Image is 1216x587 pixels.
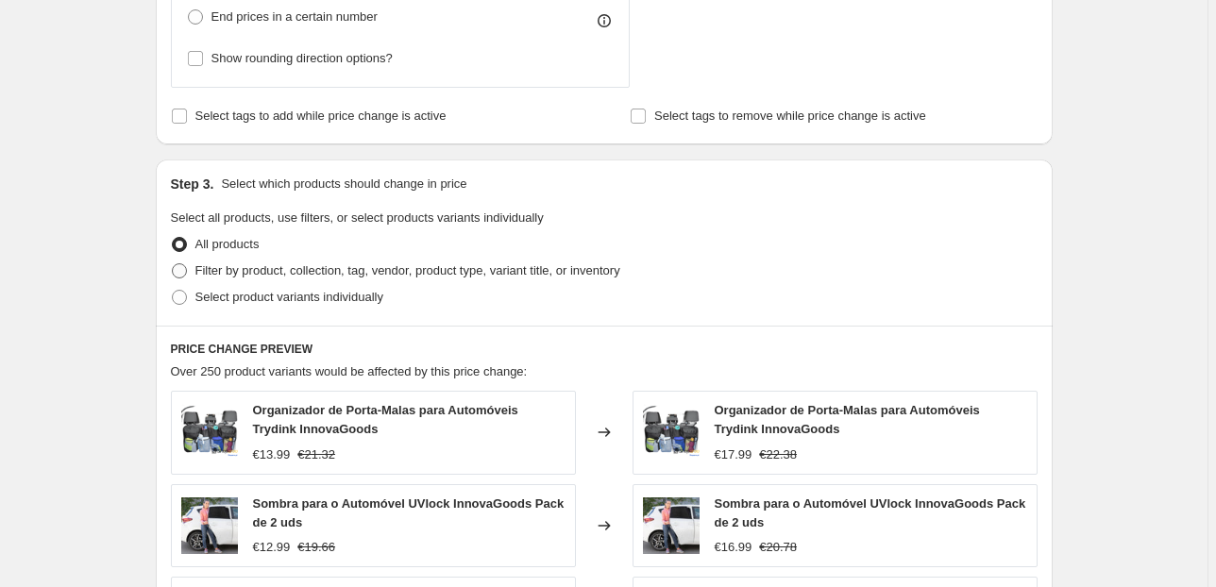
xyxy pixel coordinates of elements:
[211,51,393,65] span: Show rounding direction options?
[181,497,238,554] img: sombra-para-o-automovel-uvlock-innovagoods-pack-de-2-uds_312940_80x.jpg
[715,538,752,557] div: €16.99
[253,445,291,464] div: €13.99
[181,404,238,461] img: organizador-de-porta-malas-para-automoveis-trydink-innovagoods-603_80x.webp
[171,342,1038,357] h6: PRICE CHANGE PREVIEW
[715,445,752,464] div: €17.99
[211,9,378,24] span: End prices in a certain number
[715,496,1026,529] span: Sombra para o Automóvel UVlock InnovaGoods Pack de 2 uds
[195,290,383,304] span: Select product variants individually
[643,404,700,461] img: organizador-de-porta-malas-para-automoveis-trydink-innovagoods-603_80x.webp
[643,497,700,554] img: sombra-para-o-automovel-uvlock-innovagoods-pack-de-2-uds_312940_80x.jpg
[654,109,926,123] span: Select tags to remove while price change is active
[195,109,447,123] span: Select tags to add while price change is active
[171,364,528,378] span: Over 250 product variants would be affected by this price change:
[297,538,335,557] strike: €19.66
[195,263,620,277] span: Filter by product, collection, tag, vendor, product type, variant title, or inventory
[253,403,518,436] span: Organizador de Porta-Malas para Automóveis Trydink InnovaGoods
[759,445,797,464] strike: €22.38
[171,210,544,225] span: Select all products, use filters, or select products variants individually
[221,175,466,193] p: Select which products should change in price
[253,496,565,529] span: Sombra para o Automóvel UVlock InnovaGoods Pack de 2 uds
[195,237,260,251] span: All products
[253,538,291,557] div: €12.99
[759,538,797,557] strike: €20.78
[297,445,335,464] strike: €21.32
[715,403,980,436] span: Organizador de Porta-Malas para Automóveis Trydink InnovaGoods
[171,175,214,193] h2: Step 3.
